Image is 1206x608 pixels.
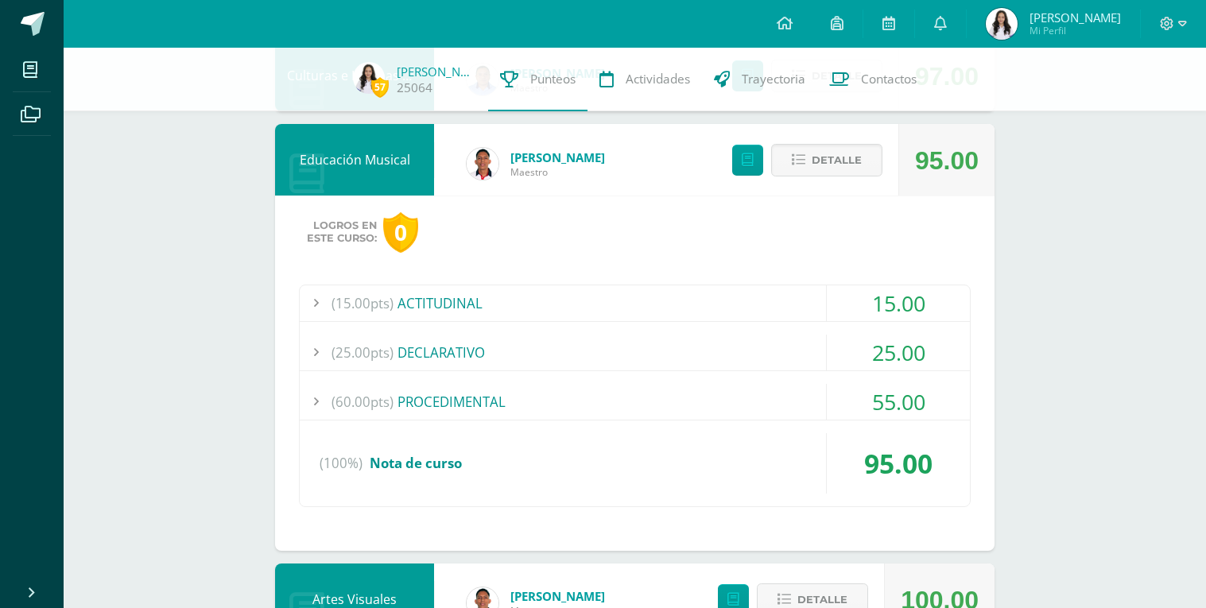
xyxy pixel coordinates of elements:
span: Logros en este curso: [307,219,377,245]
a: Punteos [488,48,587,111]
div: 15.00 [827,285,970,321]
a: 25064 [397,79,432,96]
span: Nota de curso [370,454,462,472]
div: 55.00 [827,384,970,420]
img: ea7da6ec4358329a77271c763a2d9c46.png [467,148,498,180]
div: ACTITUDINAL [300,285,970,321]
div: DECLARATIVO [300,335,970,370]
a: [PERSON_NAME] [510,149,605,165]
a: [PERSON_NAME] [397,64,476,79]
div: PROCEDIMENTAL [300,384,970,420]
div: 95.00 [827,433,970,494]
a: Trayectoria [702,48,817,111]
span: Punteos [530,71,576,87]
button: Detalle [771,144,882,176]
div: 25.00 [827,335,970,370]
a: Actividades [587,48,702,111]
img: eb90c04a9f261e822ae28de23e3ec6bf.png [986,8,1018,40]
span: (100%) [320,433,363,494]
span: Mi Perfil [1030,24,1121,37]
span: Maestro [510,165,605,179]
span: Detalle [812,145,862,175]
span: (60.00pts) [332,384,394,420]
div: 0 [383,212,418,253]
span: (15.00pts) [332,285,394,321]
div: Educación Musical [275,124,434,196]
span: Trayectoria [742,71,805,87]
span: (25.00pts) [332,335,394,370]
img: eb90c04a9f261e822ae28de23e3ec6bf.png [353,62,385,94]
span: 57 [371,77,389,97]
a: Contactos [817,48,929,111]
span: Actividades [626,71,690,87]
span: [PERSON_NAME] [1030,10,1121,25]
div: 95.00 [915,125,979,196]
span: Contactos [861,71,917,87]
a: [PERSON_NAME] [510,588,605,604]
